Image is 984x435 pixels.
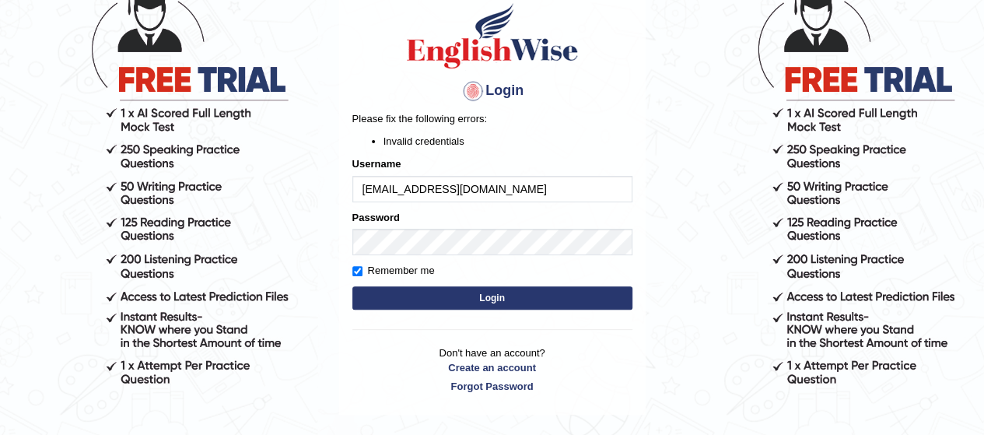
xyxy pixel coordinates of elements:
[352,156,401,171] label: Username
[352,266,362,276] input: Remember me
[352,379,632,394] a: Forgot Password
[352,210,400,225] label: Password
[404,1,581,71] img: Logo of English Wise sign in for intelligent practice with AI
[352,263,435,279] label: Remember me
[352,79,632,103] h4: Login
[352,286,632,310] button: Login
[383,134,632,149] li: Invalid credentials
[352,111,632,126] p: Please fix the following errors:
[352,346,632,394] p: Don't have an account?
[352,360,632,375] a: Create an account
